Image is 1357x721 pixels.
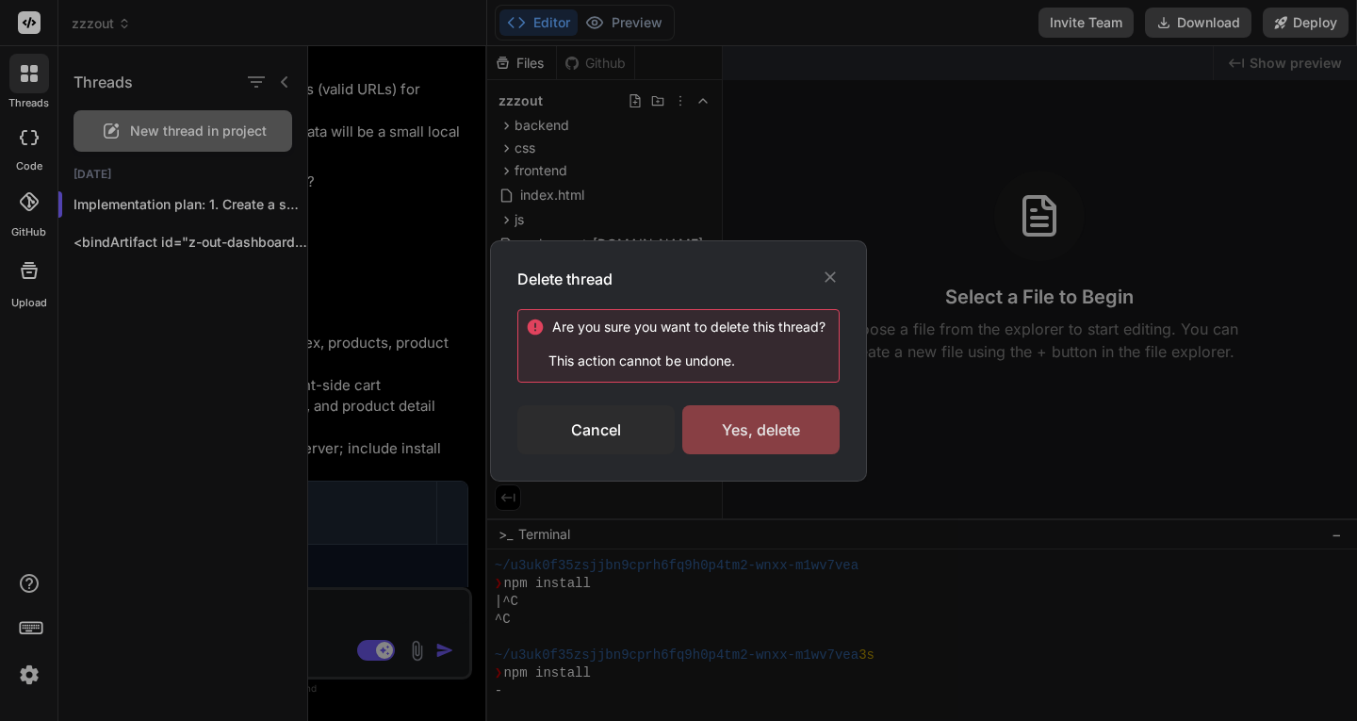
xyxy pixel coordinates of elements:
div: Cancel [517,405,675,454]
span: thread [775,319,819,335]
div: Are you sure you want to delete this ? [552,318,826,336]
div: Yes, delete [682,405,840,454]
p: This action cannot be undone. [526,352,839,370]
h3: Delete thread [517,268,613,290]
